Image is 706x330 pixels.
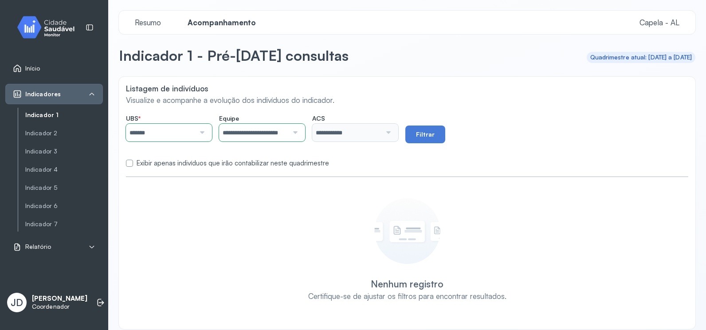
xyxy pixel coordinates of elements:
a: Indicador 2 [25,130,103,137]
a: Indicador 3 [25,146,103,157]
p: Visualize e acompanhe a evolução dos indivíduos do indicador. [126,95,688,105]
a: Indicador 3 [25,148,103,155]
a: Início [13,64,95,73]
span: UBS [126,114,141,122]
span: Início [25,65,40,72]
div: Nenhum registro [371,278,443,290]
button: Filtrar [405,126,445,143]
span: JD [11,297,23,308]
label: Exibir apenas indivíduos que irão contabilizar neste quadrimestre [137,159,329,168]
a: Indicador 5 [25,184,103,192]
p: Indicador 1 - Pré-[DATE] consultas [119,47,349,64]
span: Capela - AL [639,18,679,27]
a: Indicador 7 [25,220,103,228]
a: Acompanhamento [179,18,265,27]
a: Indicador 6 [25,200,103,212]
span: Relatório [25,243,51,251]
p: [PERSON_NAME] [32,295,87,303]
a: Indicador 2 [25,128,103,139]
span: Equipe [219,114,239,122]
a: Indicador 6 [25,202,103,210]
a: Indicador 1 [25,110,103,121]
span: Indicadores [25,90,61,98]
p: Listagem de indivíduos [126,84,688,93]
span: ACS [312,114,325,122]
a: Indicador 7 [25,219,103,230]
a: Indicador 1 [25,111,103,119]
div: Quadrimestre atual: [DATE] a [DATE] [590,54,692,61]
a: Indicador 4 [25,166,103,173]
a: Indicador 4 [25,164,103,175]
img: Imagem de empty state [374,198,440,264]
a: Indicador 5 [25,182,103,193]
span: Acompanhamento [182,18,261,27]
p: Coordenador [32,303,87,310]
span: Resumo [129,18,166,27]
a: Resumo [126,18,170,27]
img: monitor.svg [9,14,89,40]
div: Certifique-se de ajustar os filtros para encontrar resultados. [308,291,506,301]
